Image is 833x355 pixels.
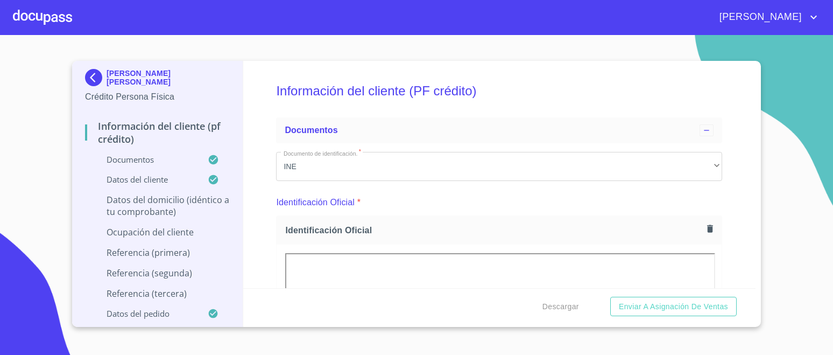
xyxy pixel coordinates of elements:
[85,69,107,86] img: Docupass spot blue
[85,247,230,259] p: Referencia (primera)
[85,226,230,238] p: Ocupación del Cliente
[285,126,337,135] span: Documentos
[85,154,208,165] p: Documentos
[610,297,737,317] button: Enviar a Asignación de Ventas
[276,69,722,113] h5: Información del cliente (PF crédito)
[85,194,230,218] p: Datos del domicilio (idéntico a tu comprobante)
[85,120,230,145] p: Información del cliente (PF crédito)
[85,267,230,279] p: Referencia (segunda)
[107,69,230,86] p: [PERSON_NAME] [PERSON_NAME]
[85,91,230,103] p: Crédito Persona Física
[85,69,230,91] div: [PERSON_NAME] [PERSON_NAME]
[285,225,703,236] span: Identificación Oficial
[276,196,355,209] p: Identificación Oficial
[538,297,583,317] button: Descargar
[276,117,722,143] div: Documentos
[85,288,230,300] p: Referencia (tercera)
[85,308,208,319] p: Datos del pedido
[542,300,579,314] span: Descargar
[619,300,728,314] span: Enviar a Asignación de Ventas
[711,9,820,26] button: account of current user
[276,152,722,181] div: INE
[85,174,208,185] p: Datos del cliente
[711,9,807,26] span: [PERSON_NAME]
